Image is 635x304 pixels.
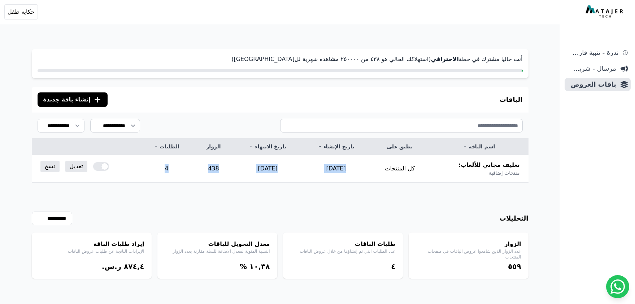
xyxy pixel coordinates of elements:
[500,213,529,223] h3: التحليلات
[38,55,523,64] p: أنت حاليا مشترك في خطة (استهلاكك الحالي هو ٤۳٨ من ٢٥۰۰۰۰ مشاهدة شهرية لل[GEOGRAPHIC_DATA])
[500,95,523,105] h3: الباقات
[290,248,396,254] p: عدد الطلبات التي تم إنشاؤها من خلال عروض الباقات
[39,248,144,254] p: الإيرادات الناتجة عن طلبات عروض الباقات
[65,161,87,172] a: تعديل
[302,155,370,183] td: [DATE]
[431,56,459,62] strong: الاحترافي
[4,4,38,19] button: حكاية طفل
[124,262,144,271] bdi: ٨٧٤,٤
[370,155,430,183] td: كل المنتجات
[193,139,234,155] th: الزوار
[416,261,521,272] div: ٥٥٩
[240,262,247,271] span: %
[416,248,521,260] p: عدد الزوار الذين شاهدوا عروض الباقات في صفحات المنتجات
[39,240,144,248] h4: إيراد طلبات الباقة
[234,155,302,183] td: [DATE]
[8,8,35,16] span: حكاية طفل
[370,139,430,155] th: تطبق على
[489,169,519,177] span: منتجات إضافية
[43,95,91,104] span: إنشاء باقة جديدة
[242,143,293,150] a: تاريخ الانتهاء
[567,48,618,58] span: ندرة - تنبية قارب علي النفاذ
[586,5,625,18] img: MatajerTech Logo
[148,143,185,150] a: الطلبات
[165,240,270,248] h4: معدل التحويل للباقات
[193,155,234,183] td: 438
[567,79,616,90] span: باقات العروض
[40,161,60,172] a: نسخ
[310,143,361,150] a: تاريخ الإنشاء
[458,161,520,169] span: تغليف مجاني للألعاب:
[102,262,121,271] span: ر.س.
[290,240,396,248] h4: طلبات الباقات
[38,92,108,107] button: إنشاء باقة جديدة
[290,261,396,272] div: ٤
[249,262,270,271] bdi: ١۰,۳٨
[438,143,520,150] a: اسم الباقة
[416,240,521,248] h4: الزوار
[567,64,616,74] span: مرسال - شريط دعاية
[140,155,193,183] td: 4
[165,248,270,254] p: النسبة المئوية لمعدل الاضافة للسلة مقارنة بعدد الزوار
